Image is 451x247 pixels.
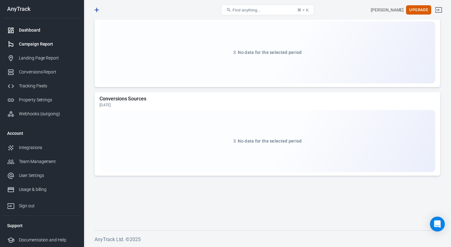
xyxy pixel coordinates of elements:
[95,236,440,243] h6: AnyTrack Ltd. © 2025
[238,139,302,143] span: No data for the selected period
[19,111,77,117] div: Webhooks (outgoing)
[221,5,314,15] button: Find anything...⌘ + K
[99,103,435,108] div: [DATE]
[371,7,404,13] div: Account id: eaHnkRvF
[2,141,82,155] a: Integrations
[2,196,82,213] a: Sign out
[19,55,77,61] div: Landing Page Report
[232,8,261,12] span: Find anything...
[19,83,77,89] div: Tracking Pixels
[2,218,82,233] li: Support
[19,97,77,103] div: Property Settings
[2,65,82,79] a: Conversions Report
[2,126,82,141] li: Account
[2,107,82,121] a: Webhooks (outgoing)
[2,155,82,169] a: Team Management
[2,79,82,93] a: Tracking Pixels
[430,217,445,232] div: Open Intercom Messenger
[431,2,446,17] a: Sign out
[19,203,77,209] div: Sign out
[2,183,82,196] a: Usage & billing
[99,96,435,102] h5: Conversions Sources
[19,69,77,75] div: Conversions Report
[2,93,82,107] a: Property Settings
[19,186,77,193] div: Usage & billing
[2,169,82,183] a: User Settings
[2,51,82,65] a: Landing Page Report
[238,50,302,55] span: No data for the selected period
[406,5,431,15] button: Upgrade
[91,5,102,15] a: Create new property
[19,158,77,165] div: Team Management
[19,172,77,179] div: User Settings
[19,144,77,151] div: Integrations
[19,27,77,33] div: Dashboard
[19,237,77,243] div: Documentation and Help
[19,41,77,47] div: Campaign Report
[2,37,82,51] a: Campaign Report
[297,8,309,12] div: ⌘ + K
[2,23,82,37] a: Dashboard
[2,6,82,12] div: AnyTrack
